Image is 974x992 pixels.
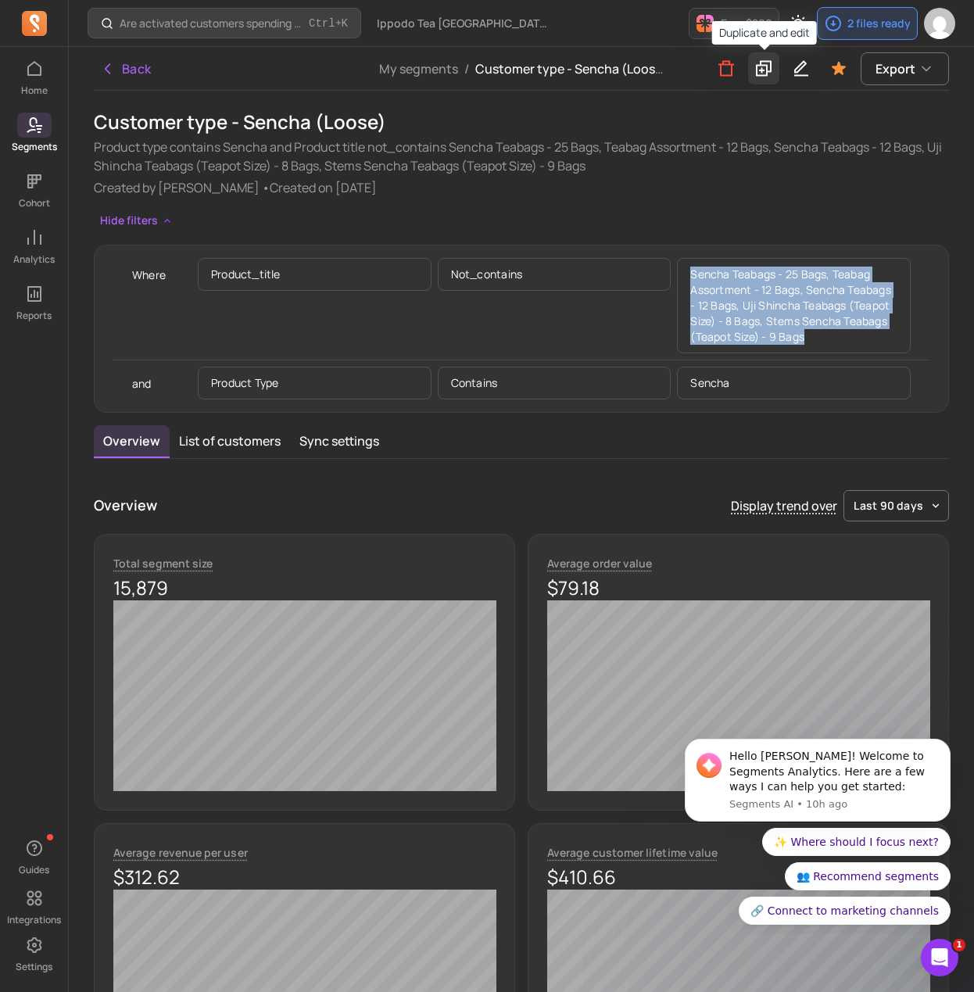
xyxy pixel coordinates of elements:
[438,367,671,399] p: contains
[547,556,652,571] span: Average order value
[438,258,671,291] p: not_contains
[19,864,49,876] p: Guides
[309,16,335,31] kbd: Ctrl
[731,496,837,515] p: Display trend over
[198,258,431,291] p: product_title
[843,490,949,521] button: last 90 days
[861,52,949,85] button: Export
[921,939,958,976] iframe: Intercom live chat
[721,16,772,31] p: Earn $200
[475,60,667,77] span: Customer type - Sencha (Loose)
[953,939,965,951] span: 1
[113,556,213,571] span: Total segment size
[94,495,157,516] p: Overview
[198,367,431,399] p: Product type
[677,367,911,399] p: Sencha
[170,425,290,457] button: List of customers
[132,267,167,283] p: Where
[309,15,348,31] span: +
[113,865,496,890] p: $312.62
[458,60,475,77] span: /
[94,425,170,458] button: Overview
[547,845,718,860] span: Average customer lifetime value
[547,600,930,791] canvas: chart
[16,961,52,973] p: Settings
[547,865,929,890] p: $410.66
[132,376,167,392] p: and
[94,53,158,84] button: Back
[342,17,348,30] kbd: K
[854,498,923,514] span: last 90 days
[94,178,949,197] p: Created by [PERSON_NAME] • Created on [DATE]
[924,8,955,39] img: avatar
[817,7,918,40] button: 2 files ready
[12,141,57,153] p: Segments
[21,84,48,97] p: Home
[379,60,458,77] a: My segments
[16,310,52,322] p: Reports
[290,425,389,457] button: Sync settings
[7,914,61,926] p: Integrations
[547,575,929,600] p: $79.18
[113,845,248,860] span: Average revenue per user
[823,53,854,84] button: Toggle favorite
[94,210,180,232] button: Hide filters
[94,138,949,175] p: Product type contains Sencha and Product title not_contains Sencha Teabags - 25 Bags, Teabag Asso...
[120,16,303,31] p: Are activated customers spending more over time?
[661,727,974,934] iframe: Intercom notifications message
[19,197,50,210] p: Cohort
[94,109,949,134] h1: Customer type - Sencha (Loose)
[88,8,361,38] button: Are activated customers spending more over time?Ctrl+K
[113,600,496,791] canvas: chart
[17,833,52,879] button: Guides
[782,8,814,39] button: Toggle dark mode
[377,16,553,31] span: Ippodo Tea [GEOGRAPHIC_DATA] & [GEOGRAPHIC_DATA]
[847,16,911,31] p: 2 files ready
[876,59,915,78] span: Export
[113,575,496,600] p: 15,879
[677,258,911,353] p: Sencha Teabags - 25 Bags, Teabag Assortment - 12 Bags, Sencha Teabags - 12 Bags, Uji Shincha Teab...
[367,9,563,38] button: Ippodo Tea [GEOGRAPHIC_DATA] & [GEOGRAPHIC_DATA]
[689,8,779,39] button: Earn $200
[13,253,55,266] p: Analytics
